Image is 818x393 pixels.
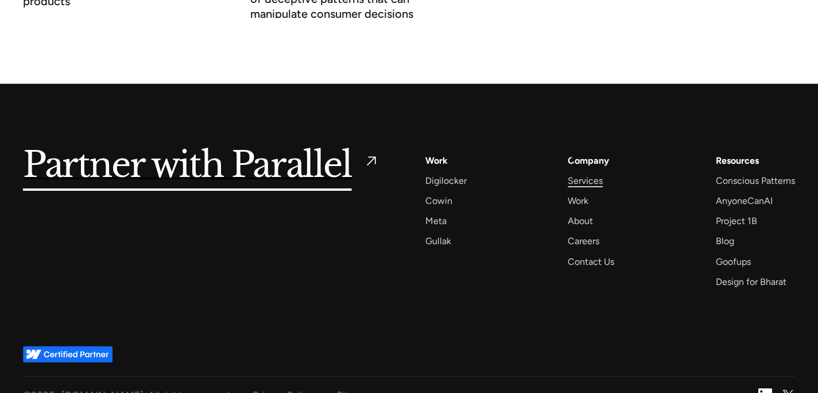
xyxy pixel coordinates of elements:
[425,173,467,188] a: Digilocker
[568,213,593,229] a: About
[568,153,609,168] a: Company
[716,173,795,188] a: Conscious Patterns
[568,193,588,209] a: Work
[425,213,447,229] a: Meta
[568,173,603,188] a: Services
[425,153,448,168] a: Work
[23,153,352,179] h5: Partner with Parallel
[568,254,614,269] a: Contact Us
[716,153,759,168] div: Resources
[716,233,734,249] a: Blog
[568,233,599,249] a: Careers
[23,153,379,179] a: Partner with Parallel
[716,254,751,269] a: Goofups
[716,213,757,229] a: Project 1B
[425,233,451,249] a: Gullak
[716,193,773,209] a: AnyoneCanAI
[425,193,452,209] a: Cowin
[716,274,786,290] a: Design for Bharat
